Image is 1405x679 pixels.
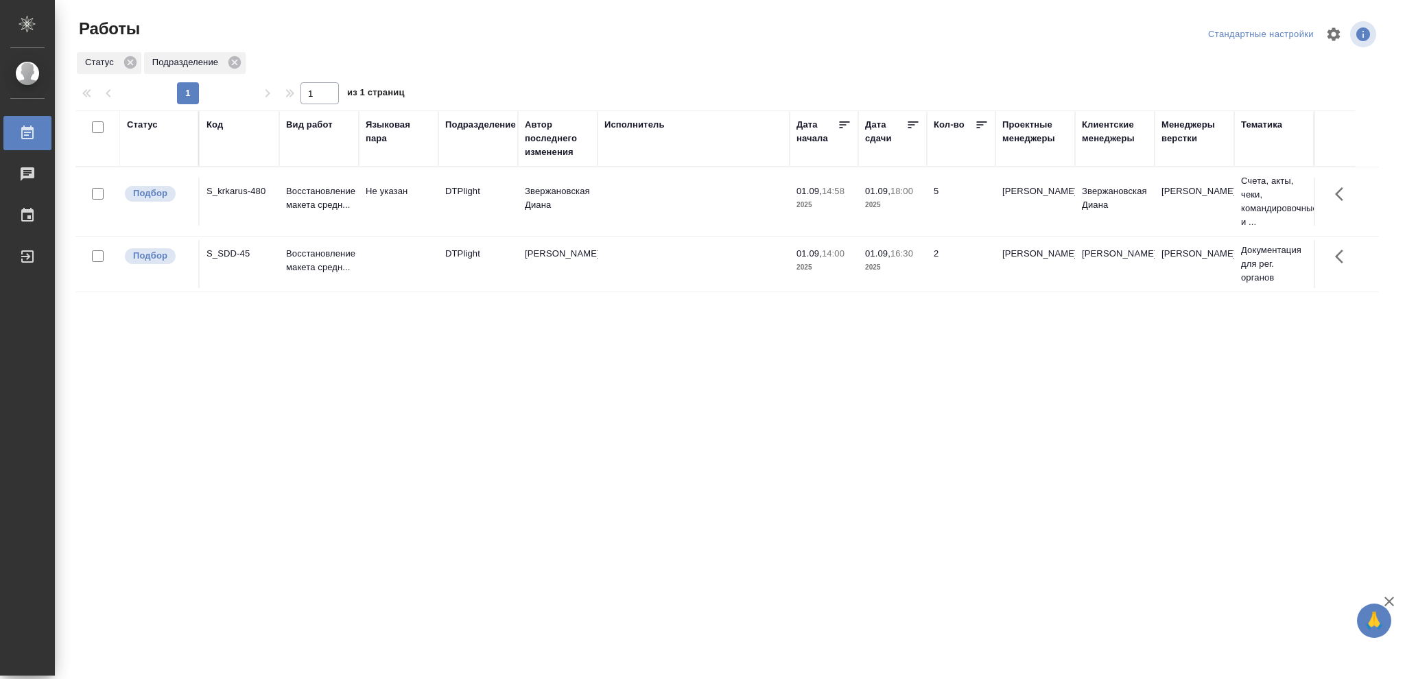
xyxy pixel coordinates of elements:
span: Посмотреть информацию [1350,21,1379,47]
p: Счета, акты, чеки, командировочные и ... [1241,174,1307,229]
div: Подразделение [445,118,516,132]
td: Не указан [359,178,438,226]
div: Проектные менеджеры [1002,118,1068,145]
div: Исполнитель [604,118,665,132]
p: 01.09, [796,186,822,196]
p: Статус [85,56,119,69]
p: 2025 [796,261,851,274]
p: Подразделение [152,56,223,69]
td: 2 [927,240,995,288]
p: Восстановление макета средн... [286,247,352,274]
p: [PERSON_NAME] [1161,247,1227,261]
div: Подразделение [144,52,246,74]
td: 5 [927,178,995,226]
p: 2025 [796,198,851,212]
p: [PERSON_NAME] [1161,184,1227,198]
p: 2025 [865,198,920,212]
p: 14:58 [822,186,845,196]
span: из 1 страниц [347,84,405,104]
div: S_SDD-45 [206,247,272,261]
div: Можно подбирать исполнителей [123,184,191,203]
div: split button [1205,24,1317,45]
p: 01.09, [865,248,890,259]
span: Работы [75,18,140,40]
td: [PERSON_NAME] [995,240,1075,288]
p: Подбор [133,249,167,263]
div: Код [206,118,223,132]
div: Дата сдачи [865,118,906,145]
div: Можно подбирать исполнителей [123,247,191,265]
button: 🙏 [1357,604,1391,638]
div: Статус [127,118,158,132]
span: 🙏 [1362,606,1386,635]
p: 2025 [865,261,920,274]
td: [PERSON_NAME] [995,178,1075,226]
div: Статус [77,52,141,74]
div: Вид работ [286,118,333,132]
div: Менеджеры верстки [1161,118,1227,145]
td: Звержановская Диана [518,178,598,226]
p: 18:00 [890,186,913,196]
p: Документация для рег. органов [1241,243,1307,285]
p: 01.09, [796,248,822,259]
div: Дата начала [796,118,838,145]
div: Тематика [1241,118,1282,132]
div: S_krkarus-480 [206,184,272,198]
p: Восстановление макета средн... [286,184,352,212]
span: Настроить таблицу [1317,18,1350,51]
button: Здесь прячутся важные кнопки [1327,178,1360,211]
div: Кол-во [934,118,965,132]
div: Языковая пара [366,118,432,145]
td: [PERSON_NAME] [518,240,598,288]
div: Автор последнего изменения [525,118,591,159]
td: [PERSON_NAME] [1075,240,1155,288]
div: Клиентские менеджеры [1082,118,1148,145]
td: DTPlight [438,240,518,288]
p: Подбор [133,187,167,200]
td: DTPlight [438,178,518,226]
p: 16:30 [890,248,913,259]
p: 14:00 [822,248,845,259]
td: Звержановская Диана [1075,178,1155,226]
button: Здесь прячутся важные кнопки [1327,240,1360,273]
p: 01.09, [865,186,890,196]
